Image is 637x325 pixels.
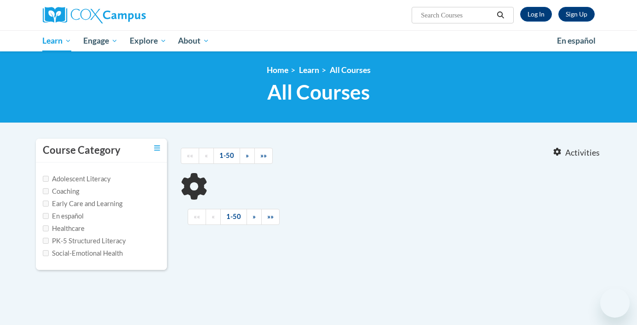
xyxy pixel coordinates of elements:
input: Checkbox for Options [43,225,49,231]
label: Healthcare [43,224,85,234]
span: »» [267,213,274,220]
span: «« [194,213,200,220]
span: «« [187,151,193,159]
label: En español [43,211,84,221]
input: Checkbox for Options [43,188,49,194]
span: Engage [83,35,118,46]
input: Checkbox for Options [43,176,49,182]
a: About [172,30,215,51]
label: PK-5 Structured Literacy [43,236,126,246]
a: Next [240,148,255,164]
a: Learn [37,30,78,51]
a: Log In [520,7,552,22]
a: 1-50 [220,209,247,225]
button: Search [494,10,507,21]
a: Begining [188,209,206,225]
a: Begining [181,148,199,164]
a: Engage [77,30,124,51]
label: Social-Emotional Health [43,248,123,258]
span: »» [260,151,267,159]
a: 1-50 [213,148,240,164]
a: Next [247,209,262,225]
a: All Courses [330,65,371,75]
iframe: Button to launch messaging window [600,288,630,318]
a: End [254,148,273,164]
span: » [246,151,249,159]
a: Previous [206,209,221,225]
a: Explore [124,30,172,51]
img: Cox Campus [43,7,146,23]
div: Main menu [29,30,608,51]
span: Explore [130,35,166,46]
label: Coaching [43,186,79,196]
a: End [261,209,280,225]
span: En español [557,36,596,45]
span: » [253,213,256,220]
span: « [205,151,208,159]
span: Learn [42,35,71,46]
span: All Courses [267,80,370,104]
a: Cox Campus [43,7,218,23]
a: Previous [199,148,214,164]
span: About [178,35,209,46]
a: En español [551,31,602,50]
a: Home [267,65,288,75]
input: Checkbox for Options [43,213,49,219]
label: Adolescent Literacy [43,174,111,184]
h3: Course Category [43,143,121,157]
span: « [212,213,215,220]
input: Checkbox for Options [43,250,49,256]
label: Early Care and Learning [43,199,122,209]
a: Learn [299,65,319,75]
input: Checkbox for Options [43,201,49,207]
span: Activities [565,148,600,158]
a: Register [558,7,595,22]
a: Toggle collapse [154,143,160,153]
input: Search Courses [420,10,494,21]
input: Checkbox for Options [43,238,49,244]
